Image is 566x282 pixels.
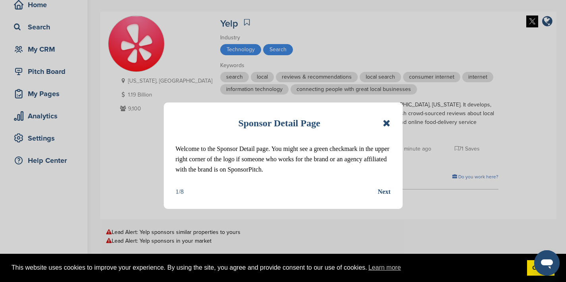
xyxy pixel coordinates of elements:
[12,262,521,274] span: This website uses cookies to improve your experience. By using the site, you agree and provide co...
[176,187,184,197] div: 1/8
[534,250,560,276] iframe: Button to launch messaging window
[238,114,320,132] h1: Sponsor Detail Page
[176,144,391,175] p: Welcome to the Sponsor Detail page. You might see a green checkmark in the upper right corner of ...
[527,260,554,276] a: dismiss cookie message
[367,262,402,274] a: learn more about cookies
[378,187,391,197] button: Next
